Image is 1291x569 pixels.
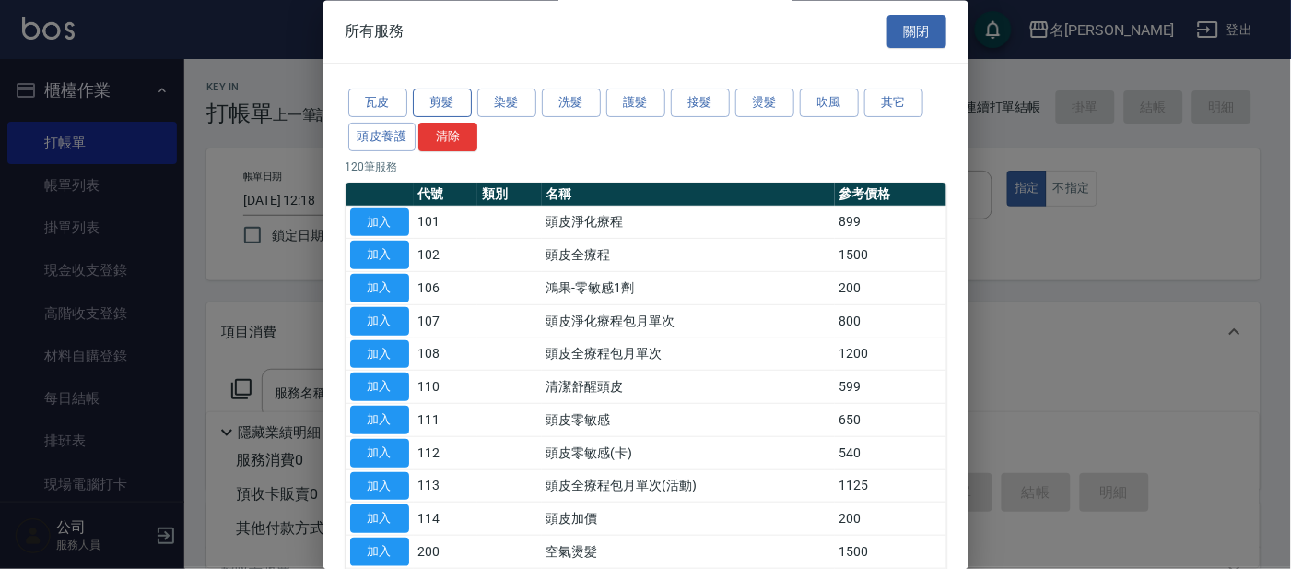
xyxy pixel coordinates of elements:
[414,536,478,569] td: 200
[350,340,409,369] button: 加入
[414,183,478,207] th: 代號
[835,437,946,470] td: 540
[350,307,409,336] button: 加入
[542,183,835,207] th: 名稱
[542,89,601,118] button: 洗髮
[414,207,478,240] td: 101
[835,305,946,338] td: 800
[350,539,409,567] button: 加入
[350,373,409,402] button: 加入
[350,439,409,468] button: 加入
[348,89,407,118] button: 瓦皮
[414,404,478,437] td: 111
[414,371,478,404] td: 110
[835,404,946,437] td: 650
[835,503,946,536] td: 200
[350,472,409,501] button: 加入
[542,207,835,240] td: 頭皮淨化療程
[542,371,835,404] td: 清潔舒醒頭皮
[542,338,835,372] td: 頭皮全療程包月單次
[350,242,409,270] button: 加入
[671,89,730,118] button: 接髮
[350,208,409,237] button: 加入
[414,437,478,470] td: 112
[350,275,409,303] button: 加入
[414,305,478,338] td: 107
[800,89,859,118] button: 吹風
[418,123,477,151] button: 清除
[606,89,665,118] button: 護髮
[414,272,478,305] td: 106
[477,89,536,118] button: 染髮
[414,239,478,272] td: 102
[835,183,946,207] th: 參考價格
[413,89,472,118] button: 剪髮
[346,22,405,41] span: 所有服務
[542,503,835,536] td: 頭皮加價
[887,15,946,49] button: 關閉
[542,536,835,569] td: 空氣燙髮
[835,207,946,240] td: 899
[542,239,835,272] td: 頭皮全療程
[835,536,946,569] td: 1500
[542,404,835,437] td: 頭皮零敏感
[542,437,835,470] td: 頭皮零敏感(卡)
[350,407,409,435] button: 加入
[346,159,946,175] p: 120 筆服務
[348,123,417,151] button: 頭皮養護
[835,239,946,272] td: 1500
[414,338,478,372] td: 108
[542,470,835,504] td: 頭皮全療程包月單次(活動)
[835,272,946,305] td: 200
[735,89,794,118] button: 燙髮
[477,183,542,207] th: 類別
[835,470,946,504] td: 1125
[864,89,923,118] button: 其它
[542,305,835,338] td: 頭皮淨化療程包月單次
[414,470,478,504] td: 113
[350,505,409,534] button: 加入
[542,272,835,305] td: 鴻果-零敏感1劑
[835,371,946,404] td: 599
[414,503,478,536] td: 114
[835,338,946,372] td: 1200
